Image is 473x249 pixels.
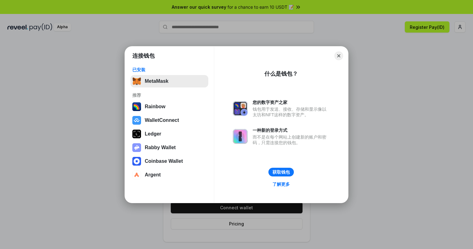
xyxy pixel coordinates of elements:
div: Argent [145,172,161,178]
h1: 连接钱包 [132,52,155,60]
button: 获取钱包 [268,168,294,176]
button: Rabby Wallet [130,141,208,154]
img: svg+xml,%3Csvg%20width%3D%22120%22%20height%3D%22120%22%20viewBox%3D%220%200%20120%20120%22%20fil... [132,102,141,111]
button: Rainbow [130,100,208,113]
button: WalletConnect [130,114,208,127]
img: svg+xml,%3Csvg%20xmlns%3D%22http%3A%2F%2Fwww.w3.org%2F2000%2Fsvg%22%20fill%3D%22none%22%20viewBox... [233,101,248,116]
img: svg+xml,%3Csvg%20width%3D%2228%22%20height%3D%2228%22%20viewBox%3D%220%200%2028%2028%22%20fill%3D... [132,116,141,125]
img: svg+xml,%3Csvg%20width%3D%2228%22%20height%3D%2228%22%20viewBox%3D%220%200%2028%2028%22%20fill%3D... [132,157,141,166]
button: Close [334,51,343,60]
img: svg+xml,%3Csvg%20fill%3D%22none%22%20height%3D%2233%22%20viewBox%3D%220%200%2035%2033%22%20width%... [132,77,141,86]
button: Argent [130,169,208,181]
button: MetaMask [130,75,208,87]
div: 钱包用于发送、接收、存储和显示像以太坊和NFT这样的数字资产。 [253,106,329,118]
div: 了解更多 [272,181,290,187]
div: 什么是钱包？ [264,70,298,78]
img: svg+xml,%3Csvg%20width%3D%2228%22%20height%3D%2228%22%20viewBox%3D%220%200%2028%2028%22%20fill%3D... [132,171,141,179]
div: 一种新的登录方式 [253,127,329,133]
button: Ledger [130,128,208,140]
div: 推荐 [132,92,206,98]
div: 而不是在每个网站上创建新的账户和密码，只需连接您的钱包。 [253,134,329,145]
div: Rainbow [145,104,166,109]
div: MetaMask [145,78,168,84]
img: svg+xml,%3Csvg%20xmlns%3D%22http%3A%2F%2Fwww.w3.org%2F2000%2Fsvg%22%20width%3D%2228%22%20height%3... [132,130,141,138]
img: svg+xml,%3Csvg%20xmlns%3D%22http%3A%2F%2Fwww.w3.org%2F2000%2Fsvg%22%20fill%3D%22none%22%20viewBox... [233,129,248,144]
div: Rabby Wallet [145,145,176,150]
div: 您的数字资产之家 [253,100,329,105]
div: Coinbase Wallet [145,158,183,164]
a: 了解更多 [269,180,294,188]
div: 获取钱包 [272,169,290,175]
div: WalletConnect [145,118,179,123]
img: svg+xml,%3Csvg%20xmlns%3D%22http%3A%2F%2Fwww.w3.org%2F2000%2Fsvg%22%20fill%3D%22none%22%20viewBox... [132,143,141,152]
button: Coinbase Wallet [130,155,208,167]
div: 已安装 [132,67,206,73]
div: Ledger [145,131,161,137]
